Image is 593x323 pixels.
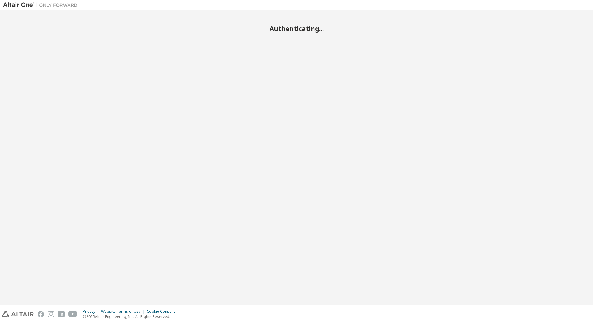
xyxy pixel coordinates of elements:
div: Cookie Consent [147,309,179,314]
img: instagram.svg [48,311,54,317]
img: youtube.svg [68,311,77,317]
img: Altair One [3,2,81,8]
div: Privacy [83,309,101,314]
div: Website Terms of Use [101,309,147,314]
img: linkedin.svg [58,311,65,317]
h2: Authenticating... [3,25,590,33]
p: © 2025 Altair Engineering, Inc. All Rights Reserved. [83,314,179,319]
img: altair_logo.svg [2,311,34,317]
img: facebook.svg [38,311,44,317]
